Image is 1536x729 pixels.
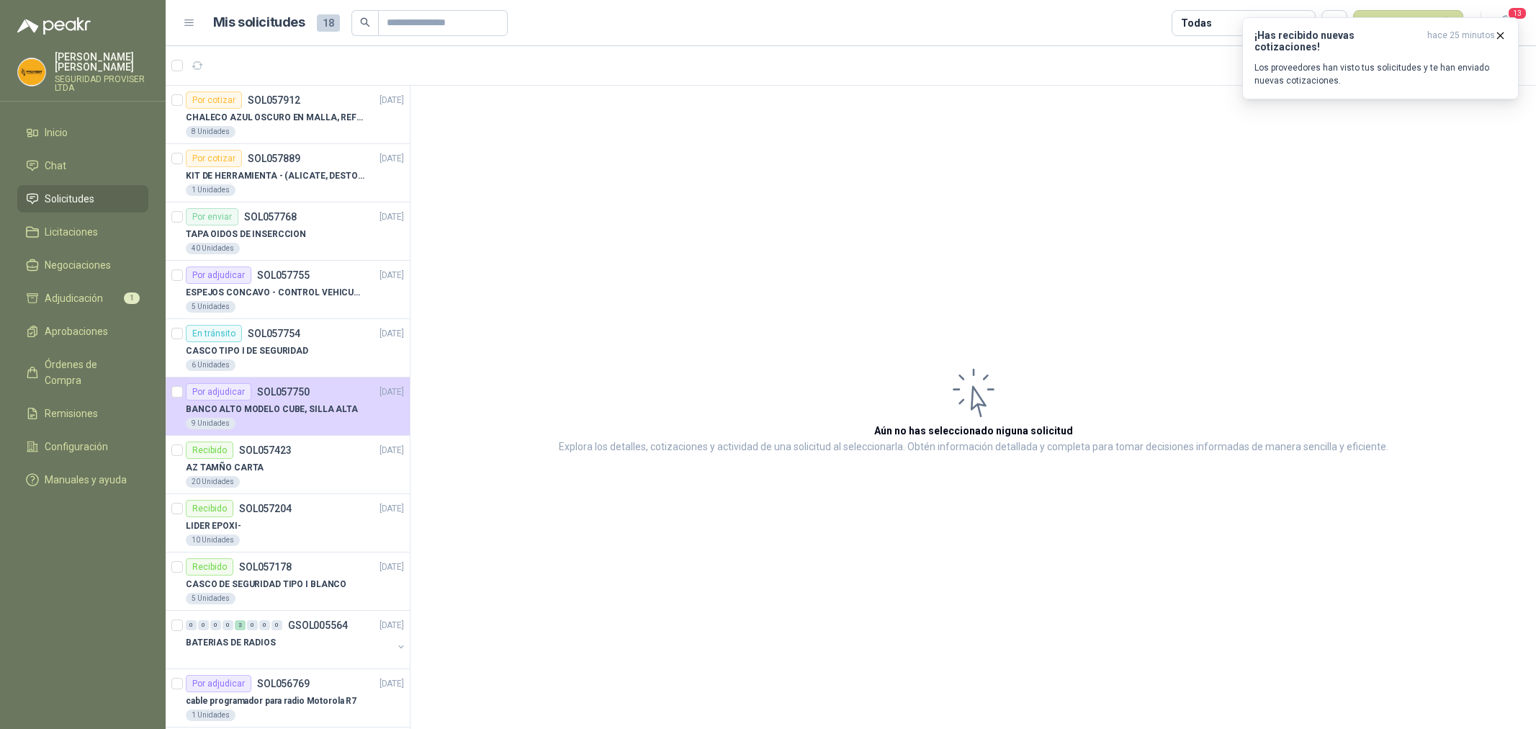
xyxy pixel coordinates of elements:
[186,403,358,416] p: BANCO ALTO MODELO CUBE, SILLA ALTA
[17,119,148,146] a: Inicio
[45,357,135,388] span: Órdenes de Compra
[379,502,404,516] p: [DATE]
[1493,10,1519,36] button: 13
[17,351,148,394] a: Órdenes de Compra
[166,377,410,436] a: Por adjudicarSOL057750[DATE] BANCO ALTO MODELO CUBE, SILLA ALTA9 Unidades
[186,228,306,241] p: TAPA OIDOS DE INSERCCION
[239,445,292,455] p: SOL057423
[186,617,407,663] a: 0 0 0 0 2 0 0 0 GSOL005564[DATE] BATERIAS DE RADIOS
[186,359,235,371] div: 6 Unidades
[186,286,365,300] p: ESPEJOS CONCAVO - CONTROL VEHICULAR
[186,418,235,429] div: 9 Unidades
[1427,30,1495,53] span: hace 25 minutos
[166,144,410,202] a: Por cotizarSOL057889[DATE] KIT DE HERRAMIENTA - (ALICATE, DESTORNILLADOR,LLAVE DE EXPANSION, CRUC...
[247,620,258,630] div: 0
[379,152,404,166] p: [DATE]
[259,620,270,630] div: 0
[186,578,346,591] p: CASCO DE SEGURIDAD TIPO I BLANCO
[186,111,365,125] p: CHALECO AZUL OSCURO EN MALLA, REFLECTIVO
[186,301,235,313] div: 5 Unidades
[45,125,68,140] span: Inicio
[379,444,404,457] p: [DATE]
[1242,17,1519,99] button: ¡Has recibido nuevas cotizaciones!hace 25 minutos Los proveedores han visto tus solicitudes y te ...
[186,325,242,342] div: En tránsito
[1507,6,1527,20] span: 13
[223,620,233,630] div: 0
[166,669,410,728] a: Por adjudicarSOL056769[DATE] cable programador para radio Motorola R71 Unidades
[317,14,340,32] span: 18
[186,620,197,630] div: 0
[55,52,148,72] p: [PERSON_NAME] [PERSON_NAME]
[17,251,148,279] a: Negociaciones
[379,210,404,224] p: [DATE]
[55,75,148,92] p: SEGURIDAD PROVISER LTDA
[288,620,348,630] p: GSOL005564
[198,620,209,630] div: 0
[186,476,240,488] div: 20 Unidades
[17,218,148,246] a: Licitaciones
[45,224,98,240] span: Licitaciones
[213,12,305,33] h1: Mis solicitudes
[379,560,404,574] p: [DATE]
[166,86,410,144] a: Por cotizarSOL057912[DATE] CHALECO AZUL OSCURO EN MALLA, REFLECTIVO8 Unidades
[271,620,282,630] div: 0
[257,270,310,280] p: SOL057755
[17,185,148,213] a: Solicitudes
[257,679,310,689] p: SOL056769
[186,91,242,109] div: Por cotizar
[186,535,240,546] div: 10 Unidades
[186,442,233,459] div: Recibido
[186,243,240,254] div: 40 Unidades
[186,694,356,708] p: cable programador para radio Motorola R7
[186,500,233,517] div: Recibido
[186,593,235,604] div: 5 Unidades
[379,269,404,282] p: [DATE]
[186,344,308,358] p: CASCO TIPO I DE SEGURIDAD
[379,619,404,632] p: [DATE]
[235,620,246,630] div: 2
[45,290,103,306] span: Adjudicación
[45,191,94,207] span: Solicitudes
[17,466,148,493] a: Manuales y ayuda
[17,152,148,179] a: Chat
[186,558,233,576] div: Recibido
[17,318,148,345] a: Aprobaciones
[248,328,300,339] p: SOL057754
[166,202,410,261] a: Por enviarSOL057768[DATE] TAPA OIDOS DE INSERCCION40 Unidades
[45,257,111,273] span: Negociaciones
[45,406,98,421] span: Remisiones
[166,261,410,319] a: Por adjudicarSOL057755[DATE] ESPEJOS CONCAVO - CONTROL VEHICULAR5 Unidades
[186,519,241,533] p: LIDER EPOXI-
[874,423,1073,439] h3: Aún no has seleccionado niguna solicitud
[210,620,221,630] div: 0
[257,387,310,397] p: SOL057750
[239,504,292,514] p: SOL057204
[17,433,148,460] a: Configuración
[166,553,410,611] a: RecibidoSOL057178[DATE] CASCO DE SEGURIDAD TIPO I BLANCO5 Unidades
[166,494,410,553] a: RecibidoSOL057204[DATE] LIDER EPOXI-10 Unidades
[17,285,148,312] a: Adjudicación1
[379,385,404,399] p: [DATE]
[186,169,365,183] p: KIT DE HERRAMIENTA - (ALICATE, DESTORNILLADOR,LLAVE DE EXPANSION, CRUCETA,LLAVE FIJA)
[124,292,140,304] span: 1
[239,562,292,572] p: SOL057178
[166,436,410,494] a: RecibidoSOL057423[DATE] AZ TAMÑO CARTA20 Unidades
[17,17,91,35] img: Logo peakr
[186,150,242,167] div: Por cotizar
[186,675,251,692] div: Por adjudicar
[45,158,66,174] span: Chat
[379,677,404,691] p: [DATE]
[17,400,148,427] a: Remisiones
[1254,61,1506,87] p: Los proveedores han visto tus solicitudes y te han enviado nuevas cotizaciones.
[244,212,297,222] p: SOL057768
[1353,10,1463,36] button: Nueva solicitud
[248,95,300,105] p: SOL057912
[186,184,235,196] div: 1 Unidades
[360,17,370,27] span: search
[166,319,410,377] a: En tránsitoSOL057754[DATE] CASCO TIPO I DE SEGURIDAD6 Unidades
[248,153,300,164] p: SOL057889
[186,208,238,225] div: Por enviar
[1181,15,1211,31] div: Todas
[186,126,235,138] div: 8 Unidades
[186,636,276,650] p: BATERIAS DE RADIOS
